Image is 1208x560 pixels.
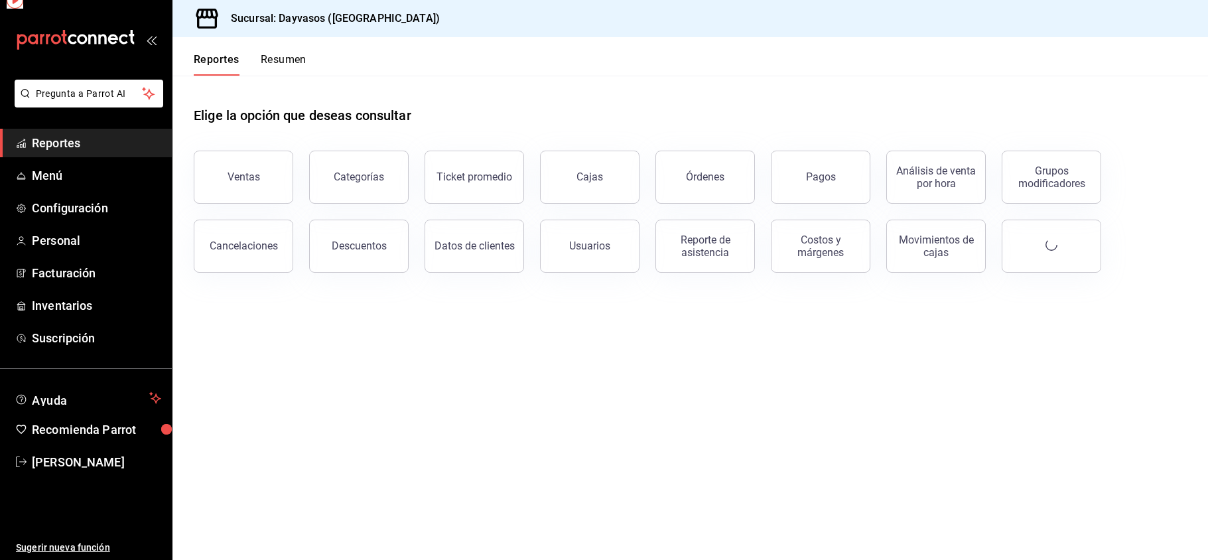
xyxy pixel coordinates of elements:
[686,171,724,183] div: Órdenes
[771,220,870,273] button: Costos y márgenes
[146,35,157,45] button: open_drawer_menu
[15,80,163,107] button: Pregunta a Parrot AI
[1010,165,1093,190] div: Grupos modificadores
[425,220,524,273] button: Datos de clientes
[655,151,755,204] button: Órdenes
[332,240,387,252] div: Descuentos
[32,329,161,347] span: Suscripción
[32,264,161,282] span: Facturación
[194,151,293,204] button: Ventas
[16,541,161,555] span: Sugerir nueva función
[194,53,239,76] button: Reportes
[309,220,409,273] button: Descuentos
[9,96,163,110] a: Pregunta a Parrot AI
[32,134,161,152] span: Reportes
[540,151,639,204] a: Cajas
[36,87,143,101] span: Pregunta a Parrot AI
[771,151,870,204] button: Pagos
[576,169,604,185] div: Cajas
[886,151,986,204] button: Análisis de venta por hora
[334,171,384,183] div: Categorías
[886,220,986,273] button: Movimientos de cajas
[32,297,161,315] span: Inventarios
[32,390,144,406] span: Ayuda
[32,167,161,184] span: Menú
[194,105,411,125] h1: Elige la opción que deseas consultar
[664,234,746,259] div: Reporte de asistencia
[220,11,440,27] h3: Sucursal: Dayvasos ([GEOGRAPHIC_DATA])
[569,240,610,252] div: Usuarios
[655,220,755,273] button: Reporte de asistencia
[540,220,639,273] button: Usuarios
[309,151,409,204] button: Categorías
[895,165,977,190] div: Análisis de venta por hora
[261,53,306,76] button: Resumen
[32,232,161,249] span: Personal
[32,453,161,471] span: [PERSON_NAME]
[1002,151,1101,204] button: Grupos modificadores
[32,421,161,439] span: Recomienda Parrot
[228,171,260,183] div: Ventas
[210,240,278,252] div: Cancelaciones
[194,220,293,273] button: Cancelaciones
[436,171,512,183] div: Ticket promedio
[425,151,524,204] button: Ticket promedio
[435,240,515,252] div: Datos de clientes
[194,53,306,76] div: navigation tabs
[32,199,161,217] span: Configuración
[895,234,977,259] div: Movimientos de cajas
[779,234,862,259] div: Costos y márgenes
[806,171,836,183] div: Pagos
